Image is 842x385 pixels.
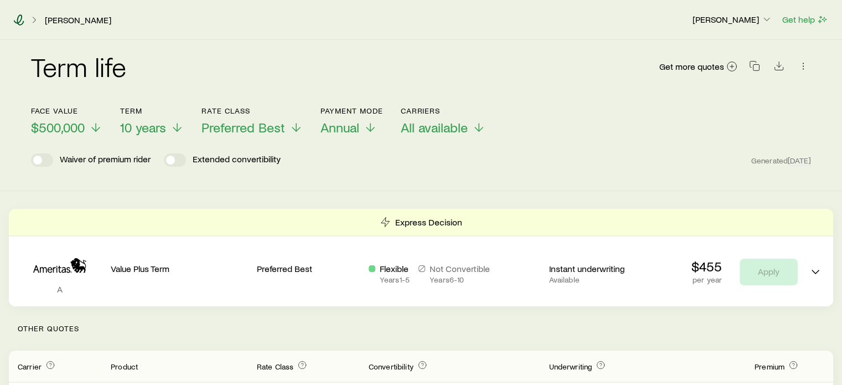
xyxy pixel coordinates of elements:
[111,263,248,274] p: Value Plus Term
[111,362,138,371] span: Product
[380,275,410,284] p: Years 1 - 5
[257,362,294,371] span: Rate Class
[782,13,829,26] button: Get help
[549,362,592,371] span: Underwriting
[202,106,303,136] button: Rate ClassPreferred Best
[31,120,85,135] span: $500,000
[751,156,811,166] span: Generated
[9,209,833,306] div: Term quotes
[659,60,738,73] a: Get more quotes
[369,362,414,371] span: Convertibility
[771,63,787,73] a: Download CSV
[430,275,490,284] p: Years 6 - 10
[193,153,281,167] p: Extended convertibility
[31,106,102,136] button: Face value$500,000
[659,62,724,71] span: Get more quotes
[321,106,383,115] p: Payment Mode
[788,156,811,166] span: [DATE]
[549,263,652,274] p: Instant underwriting
[31,53,126,80] h2: Term life
[120,106,184,136] button: Term10 years
[401,106,485,136] button: CarriersAll available
[321,106,383,136] button: Payment ModeAnnual
[401,106,485,115] p: Carriers
[755,362,784,371] span: Premium
[549,275,652,284] p: Available
[691,275,722,284] p: per year
[18,362,42,371] span: Carrier
[120,120,166,135] span: 10 years
[202,106,303,115] p: Rate Class
[18,284,102,295] p: A
[692,13,773,27] button: [PERSON_NAME]
[693,14,772,25] p: [PERSON_NAME]
[9,306,833,351] p: Other Quotes
[740,259,798,285] button: Apply
[202,120,285,135] span: Preferred Best
[31,106,102,115] p: Face value
[321,120,359,135] span: Annual
[120,106,184,115] p: Term
[395,217,462,228] p: Express Decision
[44,15,112,25] a: [PERSON_NAME]
[401,120,468,135] span: All available
[380,263,410,274] p: Flexible
[691,259,722,274] p: $455
[257,263,360,274] p: Preferred Best
[60,153,151,167] p: Waiver of premium rider
[430,263,490,274] p: Not Convertible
